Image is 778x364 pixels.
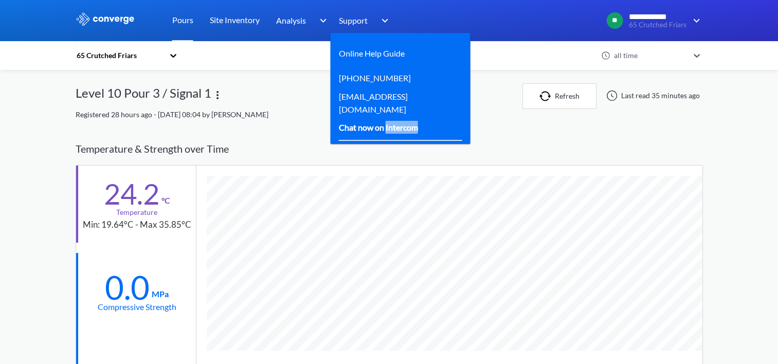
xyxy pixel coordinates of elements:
span: Registered 28 hours ago - [DATE] 08:04 by [PERSON_NAME] [76,110,268,119]
span: 65 Crutched Friars [629,21,686,29]
img: downArrow.svg [686,14,703,27]
div: Min: 19.64°C - Max 35.85°C [83,218,191,232]
img: logo_ewhite.svg [76,12,135,26]
div: 65 Crutched Friars [76,50,164,61]
img: downArrow.svg [313,14,329,27]
div: Temperature & Strength over Time [76,133,703,165]
div: Compressive Strength [98,300,176,313]
div: Last read 35 minutes ago [601,89,703,102]
img: icon-clock.svg [601,51,610,60]
div: all time [611,50,689,61]
div: Temperature [116,207,157,218]
div: Level 10 Pour 3 / Signal 1 [76,83,211,109]
img: downArrow.svg [375,14,391,27]
img: more.svg [211,89,224,101]
div: Chat now on Intercom [339,121,418,134]
a: [EMAIL_ADDRESS][DOMAIN_NAME] [339,90,454,116]
div: 0.0 [105,275,150,300]
span: Analysis [276,14,306,27]
button: Refresh [522,83,596,109]
a: [PHONE_NUMBER] [339,71,411,84]
span: Support [339,14,368,27]
img: icon-refresh.svg [539,91,555,101]
a: Online Help Guide [339,47,405,60]
div: 24.2 [104,181,159,207]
